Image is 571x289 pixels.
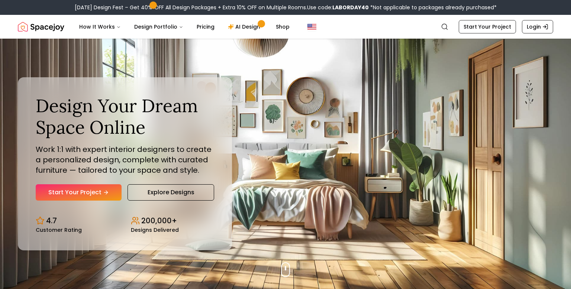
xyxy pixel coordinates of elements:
nav: Global [18,15,553,39]
span: Use code: [307,4,369,11]
span: *Not applicable to packages already purchased* [369,4,497,11]
a: Start Your Project [36,184,122,201]
p: Work 1:1 with expert interior designers to create a personalized design, complete with curated fu... [36,144,214,175]
small: Customer Rating [36,227,82,233]
p: 4.7 [46,215,57,226]
button: Design Portfolio [128,19,189,34]
img: Spacejoy Logo [18,19,64,34]
b: LABORDAY40 [332,4,369,11]
div: [DATE] Design Fest – Get 40% OFF All Design Packages + Extra 10% OFF on Multiple Rooms. [75,4,497,11]
nav: Main [73,19,296,34]
button: How It Works [73,19,127,34]
div: Design stats [36,210,214,233]
small: Designs Delivered [131,227,179,233]
a: Pricing [191,19,220,34]
a: Start Your Project [459,20,516,33]
img: United States [307,22,316,31]
a: Login [522,20,553,33]
p: 200,000+ [141,215,177,226]
a: Shop [270,19,296,34]
a: Explore Designs [128,184,214,201]
h1: Design Your Dream Space Online [36,95,214,138]
a: AI Design [222,19,268,34]
a: Spacejoy [18,19,64,34]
